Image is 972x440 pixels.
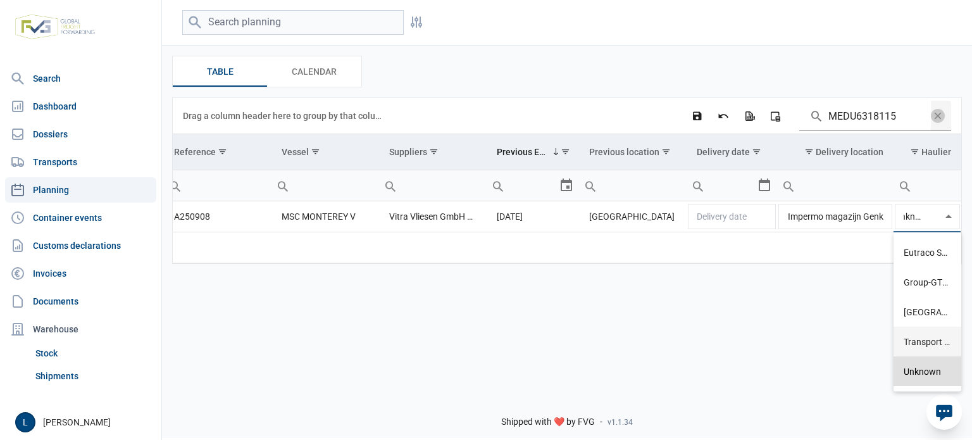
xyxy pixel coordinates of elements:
[697,211,747,222] span: Delivery date
[5,317,156,342] div: Warehouse
[764,104,787,127] div: Column Chooser
[687,134,777,170] td: Column Delivery date
[30,342,156,365] a: Stock
[752,147,761,156] span: Show filter options for column 'Delivery date'
[561,147,570,156] span: Show filter options for column 'Previous ETA'
[292,64,337,79] span: Calendar
[174,147,216,157] div: Reference
[164,170,187,201] div: Search box
[164,134,271,170] td: Column Reference
[487,201,578,232] td: [DATE]
[712,104,735,127] div: Discard changes
[5,205,156,230] a: Container events
[30,365,156,387] a: Shipments
[173,98,961,263] div: Data grid with 1 rows and 11 columns
[579,201,687,232] td: [GEOGRAPHIC_DATA]
[15,412,35,432] button: L
[487,170,509,201] div: Search box
[379,170,487,201] td: Filter cell
[164,170,271,201] td: Filter cell
[777,201,894,232] td: Impermo magazijn Genk
[894,134,961,170] td: Column Haulier
[894,237,961,386] div: Items
[894,201,941,232] input: Haulier
[579,134,687,170] td: Column Previous location
[379,170,487,201] input: Filter cell
[777,170,894,201] input: Filter cell
[910,147,919,156] span: Show filter options for column 'Haulier'
[5,261,156,286] a: Invoices
[10,9,100,44] img: FVG - Global freight forwarding
[894,237,961,267] div: Eutraco Solutions
[894,297,961,327] div: [GEOGRAPHIC_DATA]
[579,170,687,201] td: Filter cell
[389,147,427,157] div: Suppliers
[589,147,659,157] div: Previous location
[894,232,961,392] div: Dropdown
[894,170,961,201] input: Filter cell
[5,233,156,258] a: Customs declarations
[487,170,578,201] td: Filter cell
[559,170,574,201] div: Select
[379,201,487,232] td: Vitra Vliesen GmbH & Co., KG
[894,327,961,356] div: Transport Borremans Y.
[777,170,800,201] div: Search box
[271,170,379,201] td: Filter cell
[687,170,777,201] td: Filter cell
[271,170,379,201] input: Filter cell
[600,417,602,428] span: -
[15,412,154,432] div: [PERSON_NAME]
[5,66,156,91] a: Search
[579,170,687,201] input: Filter cell
[686,104,709,127] div: Save changes
[921,147,951,157] div: Haulier
[5,149,156,175] a: Transports
[757,170,772,201] div: Select
[941,201,956,232] div: Select
[183,98,951,134] div: Data grid toolbar
[5,177,156,203] a: Planning
[487,170,558,201] input: Filter cell
[379,170,402,201] div: Search box
[271,134,379,170] td: Column Vessel
[311,147,320,156] span: Show filter options for column 'Vessel'
[5,94,156,119] a: Dashboard
[271,201,379,232] td: MSC MONTEREY V
[607,417,633,427] span: v1.1.34
[487,134,578,170] td: Column Previous ETA
[579,170,602,201] div: Search box
[804,147,814,156] span: Show filter options for column 'Delivery location'
[429,147,439,156] span: Show filter options for column 'Suppliers'
[894,356,961,386] div: Unknown
[218,147,227,156] span: Show filter options for column 'Reference'
[697,147,750,157] div: Delivery date
[894,267,961,297] div: Group-GTS Kallo
[687,170,757,201] input: Filter cell
[799,101,931,131] input: Search in the data grid
[182,10,404,35] input: Search planning
[5,122,156,147] a: Dossiers
[271,170,294,201] div: Search box
[164,170,271,201] input: Filter cell
[497,147,549,157] div: Previous ETA
[777,134,894,170] td: Column Delivery location
[164,201,271,232] td: A250908
[777,170,894,201] td: Filter cell
[207,64,234,79] span: Table
[282,147,309,157] div: Vessel
[501,417,595,428] span: Shipped with ❤️ by FVG
[183,106,386,126] div: Drag a column header here to group by that column
[738,104,761,127] div: Export all data to Excel
[379,134,487,170] td: Column Suppliers
[661,147,671,156] span: Show filter options for column 'Previous location'
[816,147,883,157] div: Delivery location
[5,289,156,314] a: Documents
[687,170,709,201] div: Search box
[894,170,961,201] td: Filter cell
[894,170,916,201] div: Search box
